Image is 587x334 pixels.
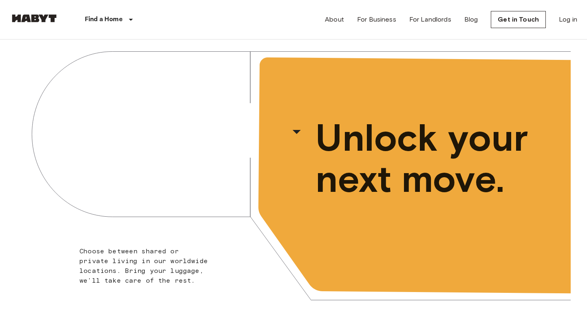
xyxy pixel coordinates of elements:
span: Choose between shared or private living in our worldwide locations. Bring your luggage, we'll tak... [79,247,208,284]
a: Get in Touch [491,11,546,28]
img: Habyt [10,14,59,22]
a: Log in [559,15,577,24]
a: For Landlords [409,15,451,24]
a: About [325,15,344,24]
a: Blog [464,15,478,24]
a: For Business [357,15,396,24]
p: Find a Home [85,15,123,24]
span: Unlock your next move. [316,117,537,200]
